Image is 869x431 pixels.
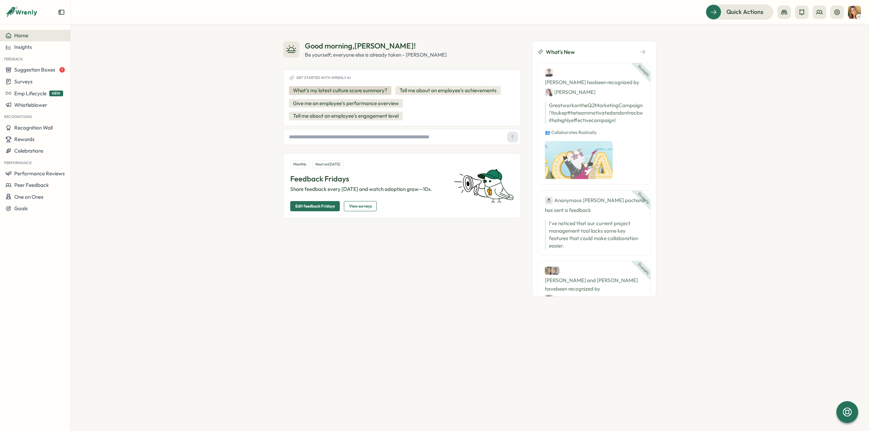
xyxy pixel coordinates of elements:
span: 1 [59,67,65,73]
span: Performance Reviews [14,170,65,177]
span: Edit feedback Fridays [295,201,335,211]
button: Give me an employee's performance overview [289,99,403,108]
span: Surveys [14,78,33,85]
p: 👥 Collaborates Radically [545,130,644,136]
span: One on Ones [14,194,43,200]
button: Edit feedback Fridays [290,201,340,211]
span: Goals [14,205,28,212]
button: Tell me about an employee's engagement level [289,112,403,120]
img: Carlos [545,295,553,303]
img: Cassie [545,267,553,275]
p: Share feedback every [DATE] and watch adoption grow—10x. [290,185,446,193]
span: Whistleblower [14,102,47,108]
img: Jack [551,267,559,275]
span: What's New [546,48,575,56]
button: Quick Actions [706,4,773,19]
img: Jane [545,88,553,96]
img: Recognition Image [545,141,613,179]
div: Anonymous [PERSON_NAME] pochard [545,196,644,204]
p: Great work on the Q2 Marketing Campaign! You kept the team motivated and on track with a highly e... [545,102,644,124]
span: Get started with Wrenly AI [296,76,351,80]
span: Rewards [14,136,35,142]
span: Recognition Wall [14,124,53,131]
div: Monthly [290,160,310,168]
p: Feedback Fridays [290,174,446,184]
div: [PERSON_NAME] [545,88,595,96]
button: What's my latest culture score summary? [289,86,391,95]
span: Insights [14,44,32,50]
span: Suggestion Boxes [14,66,55,73]
img: Ben [545,68,553,77]
div: [PERSON_NAME] and [PERSON_NAME] have been recognized by [545,267,644,303]
div: has sent a feedback [545,196,644,214]
button: Tell me about an employee's achievements [395,86,501,95]
span: View surveys [349,201,372,211]
img: Tarin O'Neill [848,6,861,19]
div: [PERSON_NAME] has been recognized by [545,68,644,96]
span: Quick Actions [726,7,763,16]
p: I've noticed that our current project management tool lacks some key features that could make col... [549,220,644,250]
div: [PERSON_NAME] [545,294,595,303]
span: NEW [49,91,63,96]
button: View surveys [344,201,377,211]
div: Next on [DATE] [312,160,344,168]
span: Emp Lifecycle [14,90,47,97]
span: Home [14,32,28,39]
div: Good morning , [PERSON_NAME] ! [305,41,447,51]
span: Peer Feedback [14,182,49,188]
div: Be yourself; everyone else is already taken - [PERSON_NAME] [305,51,447,59]
button: Expand sidebar [58,9,65,16]
span: Celebrations [14,148,43,154]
